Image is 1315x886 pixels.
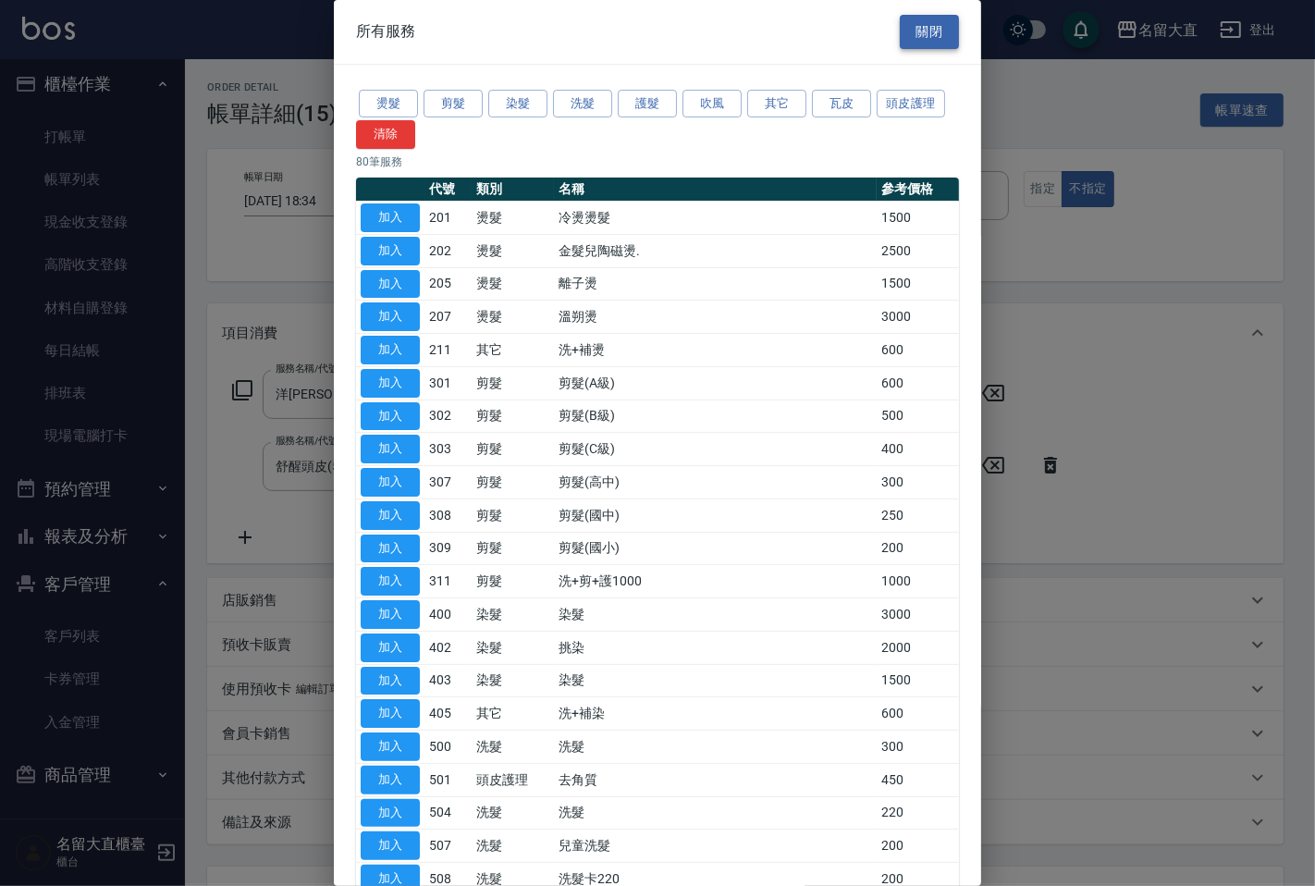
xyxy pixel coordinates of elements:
button: 加入 [361,501,420,530]
td: 染髮 [472,664,554,697]
td: 307 [424,466,472,499]
td: 燙髮 [472,267,554,301]
td: 504 [424,796,472,830]
button: 加入 [361,634,420,662]
th: 類別 [472,178,554,202]
button: 加入 [361,667,420,695]
td: 剪髮 [472,498,554,532]
td: 燙髮 [472,234,554,267]
button: 加入 [361,369,420,398]
td: 220 [877,796,959,830]
td: 211 [424,334,472,367]
td: 250 [877,498,959,532]
button: 加入 [361,799,420,828]
button: 加入 [361,302,420,331]
td: 1500 [877,202,959,235]
td: 1000 [877,565,959,598]
td: 202 [424,234,472,267]
td: 燙髮 [472,202,554,235]
td: 剪髮 [472,366,554,400]
td: 洗髮 [472,796,554,830]
td: 200 [877,532,959,565]
td: 207 [424,301,472,334]
button: 清除 [356,120,415,149]
td: 冷燙燙髮 [554,202,877,235]
td: 2000 [877,631,959,664]
td: 染髮 [554,664,877,697]
td: 頭皮護理 [472,763,554,796]
td: 501 [424,763,472,796]
td: 600 [877,334,959,367]
td: 洗髮 [554,796,877,830]
th: 參考價格 [877,178,959,202]
td: 剪髮 [472,400,554,433]
td: 600 [877,697,959,731]
th: 名稱 [554,178,877,202]
td: 500 [424,731,472,764]
td: 3000 [877,301,959,334]
button: 加入 [361,468,420,497]
span: 所有服務 [356,22,415,41]
button: 加入 [361,699,420,728]
button: 護髮 [618,90,677,118]
td: 300 [877,731,959,764]
td: 403 [424,664,472,697]
td: 剪髮 [472,532,554,565]
td: 挑染 [554,631,877,664]
td: 400 [877,433,959,466]
td: 剪髮 [472,565,554,598]
p: 80 筆服務 [356,154,959,170]
td: 剪髮(A級) [554,366,877,400]
td: 201 [424,202,472,235]
td: 200 [877,830,959,863]
td: 洗+補染 [554,697,877,731]
td: 300 [877,466,959,499]
td: 311 [424,565,472,598]
button: 加入 [361,336,420,364]
td: 405 [424,697,472,731]
td: 洗髮 [554,731,877,764]
td: 染髮 [472,631,554,664]
button: 加入 [361,831,420,860]
td: 402 [424,631,472,664]
button: 加入 [361,766,420,794]
td: 其它 [472,334,554,367]
td: 剪髮(國小) [554,532,877,565]
td: 301 [424,366,472,400]
button: 燙髮 [359,90,418,118]
button: 吹風 [682,90,742,118]
button: 剪髮 [424,90,483,118]
button: 加入 [361,600,420,629]
td: 剪髮(國中) [554,498,877,532]
td: 染髮 [554,598,877,632]
button: 加入 [361,435,420,463]
td: 兒童洗髮 [554,830,877,863]
td: 洗髮 [472,830,554,863]
button: 瓦皮 [812,90,871,118]
td: 洗+補燙 [554,334,877,367]
td: 303 [424,433,472,466]
td: 剪髮(C級) [554,433,877,466]
button: 加入 [361,237,420,265]
td: 離子燙 [554,267,877,301]
td: 溫朔燙 [554,301,877,334]
button: 其它 [747,90,806,118]
td: 1500 [877,664,959,697]
td: 其它 [472,697,554,731]
td: 去角質 [554,763,877,796]
td: 400 [424,598,472,632]
button: 加入 [361,535,420,563]
td: 燙髮 [472,301,554,334]
td: 308 [424,498,472,532]
td: 309 [424,532,472,565]
td: 3000 [877,598,959,632]
button: 洗髮 [553,90,612,118]
td: 450 [877,763,959,796]
td: 2500 [877,234,959,267]
td: 剪髮(B級) [554,400,877,433]
td: 205 [424,267,472,301]
button: 加入 [361,270,420,299]
button: 關閉 [900,15,959,49]
button: 加入 [361,567,420,596]
td: 金髮兒陶磁燙. [554,234,877,267]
